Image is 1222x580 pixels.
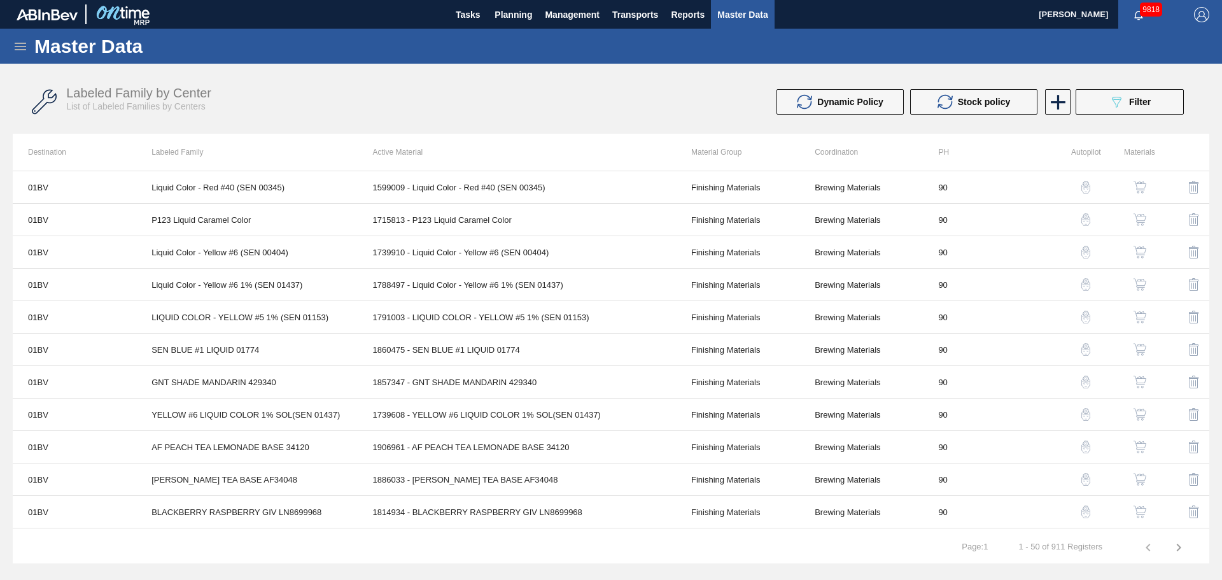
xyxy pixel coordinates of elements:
td: 01BV [13,399,136,431]
div: View Materials [1107,432,1155,462]
td: Page : 1 [946,532,1003,552]
button: auto-pilot-icon [1071,334,1101,365]
td: 1906961 - AF PEACH TEA LEMONADE BASE 34120 [358,431,676,463]
div: Delete Labeled Family X Center [1162,269,1209,300]
img: shopping-cart-icon [1134,311,1146,323]
div: Update Dynamic Policy [776,89,910,115]
td: FIR 515449 T [136,528,357,561]
h1: Master Data [34,39,260,53]
button: delete-icon [1179,237,1209,267]
td: Brewing Materials [799,236,923,269]
th: Materials [1101,134,1155,171]
td: Finishing Materials [676,366,799,399]
img: auto-pilot-icon [1079,506,1092,518]
span: Planning [495,7,532,22]
td: Brewing Materials [799,463,923,496]
button: auto-pilot-icon [1071,269,1101,300]
td: Brewing Materials [799,301,923,334]
div: Autopilot Configuration [1053,302,1101,332]
button: Notifications [1118,6,1159,24]
img: delete-icon [1186,244,1202,260]
img: auto-pilot-icon [1079,246,1092,258]
button: delete-icon [1179,334,1209,365]
td: Brewing Materials [799,204,923,236]
img: auto-pilot-icon [1079,376,1092,388]
div: View Materials [1107,367,1155,397]
div: View Materials [1107,334,1155,365]
button: shopping-cart-icon [1125,269,1155,300]
img: delete-icon [1186,180,1202,195]
td: Finishing Materials [676,171,799,204]
th: Destination [13,134,136,171]
span: Labeled Family by Center [66,86,211,100]
img: shopping-cart-icon [1134,181,1146,194]
span: Dynamic Policy [817,97,883,107]
td: 90 [923,463,1046,496]
div: Delete Labeled Family X Center [1162,302,1209,332]
td: 01BV [13,496,136,528]
td: 01BV [13,431,136,463]
td: Brewing Materials [799,334,923,366]
td: 90 [923,236,1046,269]
th: PH [923,134,1046,171]
img: auto-pilot-icon [1079,343,1092,356]
button: shopping-cart-icon [1125,399,1155,430]
img: delete-icon [1186,374,1202,390]
td: 90 [923,334,1046,366]
img: shopping-cart-icon [1134,213,1146,226]
td: 1715813 - P123 Liquid Caramel Color [358,204,676,236]
td: 90 [923,431,1046,463]
img: shopping-cart-icon [1134,408,1146,421]
img: delete-icon [1186,504,1202,520]
td: AF PEACH TEA LEMONADE BASE 34120 [136,431,357,463]
div: View Materials [1107,302,1155,332]
div: View Materials [1107,497,1155,527]
td: 1739910 - Liquid Color - Yellow #6 (SEN 00404) [358,236,676,269]
span: Management [545,7,600,22]
div: Delete Labeled Family X Center [1162,367,1209,397]
td: 90 [923,399,1046,431]
td: Brewing Materials [799,496,923,528]
div: Delete Labeled Family X Center [1162,399,1209,430]
td: 1791003 - LIQUID COLOR - YELLOW #5 1% (SEN 01153) [358,301,676,334]
td: Finishing Materials [676,301,799,334]
td: Brewing Materials [799,269,923,301]
td: Finishing Materials [676,399,799,431]
th: Autopilot [1047,134,1101,171]
td: 01BV [13,334,136,366]
div: Delete Labeled Family X Center [1162,464,1209,495]
img: shopping-cart-icon [1134,376,1146,388]
div: View Materials [1107,237,1155,267]
button: shopping-cart-icon [1125,302,1155,332]
img: shopping-cart-icon [1134,246,1146,258]
img: delete-icon [1186,309,1202,325]
td: 90 [923,366,1046,399]
button: auto-pilot-icon [1071,204,1101,235]
button: auto-pilot-icon [1071,237,1101,267]
img: delete-icon [1186,407,1202,422]
span: Stock policy [958,97,1010,107]
button: shopping-cart-icon [1125,497,1155,527]
td: 90 [923,269,1046,301]
button: Dynamic Policy [776,89,904,115]
span: List of Labeled Families by Centers [66,101,206,111]
button: delete-icon [1179,432,1209,462]
td: Finishing Materials [676,528,799,561]
td: Brewing Materials [799,366,923,399]
td: 1599009 - Liquid Color - Red #40 (SEN 00345) [358,171,676,204]
div: Filter labeled family by center [1069,89,1190,115]
button: auto-pilot-icon [1071,367,1101,397]
div: Autopilot Configuration [1053,172,1101,202]
button: Stock policy [910,89,1037,115]
div: View Materials [1107,204,1155,235]
div: Delete Labeled Family X Center [1162,237,1209,267]
img: delete-icon [1186,472,1202,487]
td: 90 [923,528,1046,561]
div: Autopilot Configuration [1053,334,1101,365]
td: Finishing Materials [676,431,799,463]
td: Brewing Materials [799,431,923,463]
div: Autopilot Configuration [1053,497,1101,527]
button: Filter [1076,89,1184,115]
td: 90 [923,204,1046,236]
div: Delete Labeled Family X Center [1162,172,1209,202]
